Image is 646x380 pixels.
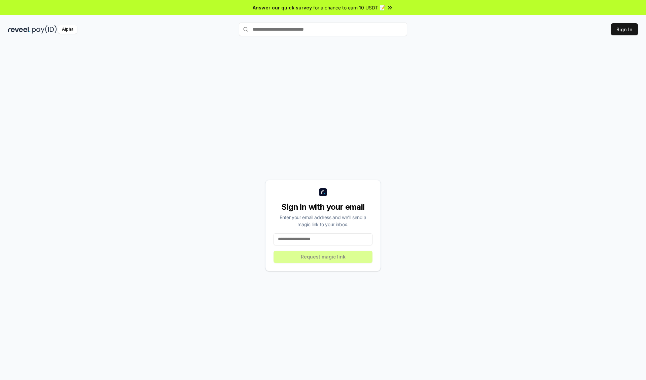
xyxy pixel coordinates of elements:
div: Alpha [58,25,77,34]
span: for a chance to earn 10 USDT 📝 [313,4,385,11]
span: Answer our quick survey [253,4,312,11]
button: Sign In [611,23,638,35]
img: pay_id [32,25,57,34]
img: reveel_dark [8,25,31,34]
img: logo_small [319,188,327,196]
div: Enter your email address and we’ll send a magic link to your inbox. [274,214,372,228]
div: Sign in with your email [274,202,372,212]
